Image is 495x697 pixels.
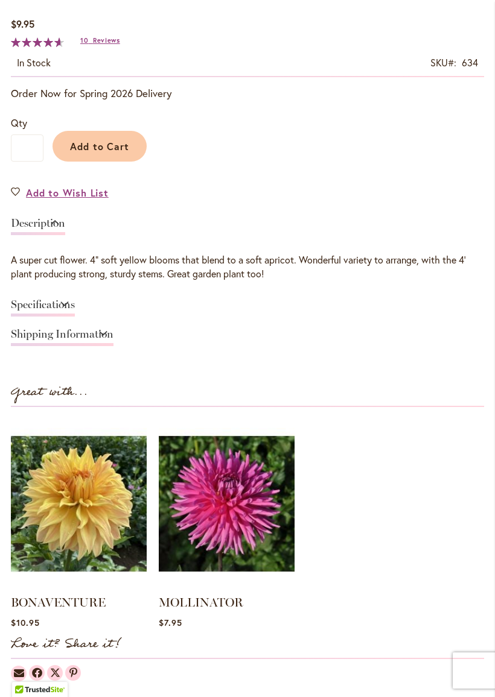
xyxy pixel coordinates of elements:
[53,131,147,162] button: Add to Cart
[11,86,484,101] p: Order Now for Spring 2026 Delivery
[11,382,88,402] strong: Great with...
[11,253,484,281] div: A super cut flower. 4" soft yellow blooms that blend to a soft apricot. Wonderful variety to arra...
[26,186,109,200] span: Add to Wish List
[80,36,120,45] a: 10 Reviews
[159,595,243,610] a: MOLLINATOR
[462,56,478,70] div: 634
[11,299,75,317] a: Specifications
[17,56,51,69] span: In stock
[11,186,109,200] a: Add to Wish List
[11,17,34,30] span: $9.95
[17,56,51,70] div: Availability
[159,617,182,628] span: $7.95
[70,140,130,153] span: Add to Cart
[11,218,65,235] a: Description
[11,595,106,610] a: BONAVENTURE
[11,212,484,352] div: Detailed Product Info
[11,329,113,346] a: Shipping Information
[11,634,121,654] strong: Love it? Share it!
[80,36,88,45] span: 10
[11,37,64,47] div: 93%
[9,654,43,688] iframe: Launch Accessibility Center
[159,419,295,588] img: MOLLINATOR
[93,36,120,45] span: Reviews
[430,56,456,69] strong: SKU
[47,665,63,681] a: Dahlias on Twitter
[11,419,147,588] img: BONAVENTURE
[11,116,27,129] span: Qty
[65,665,81,681] a: Dahlias on Pinterest
[11,617,40,628] span: $10.95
